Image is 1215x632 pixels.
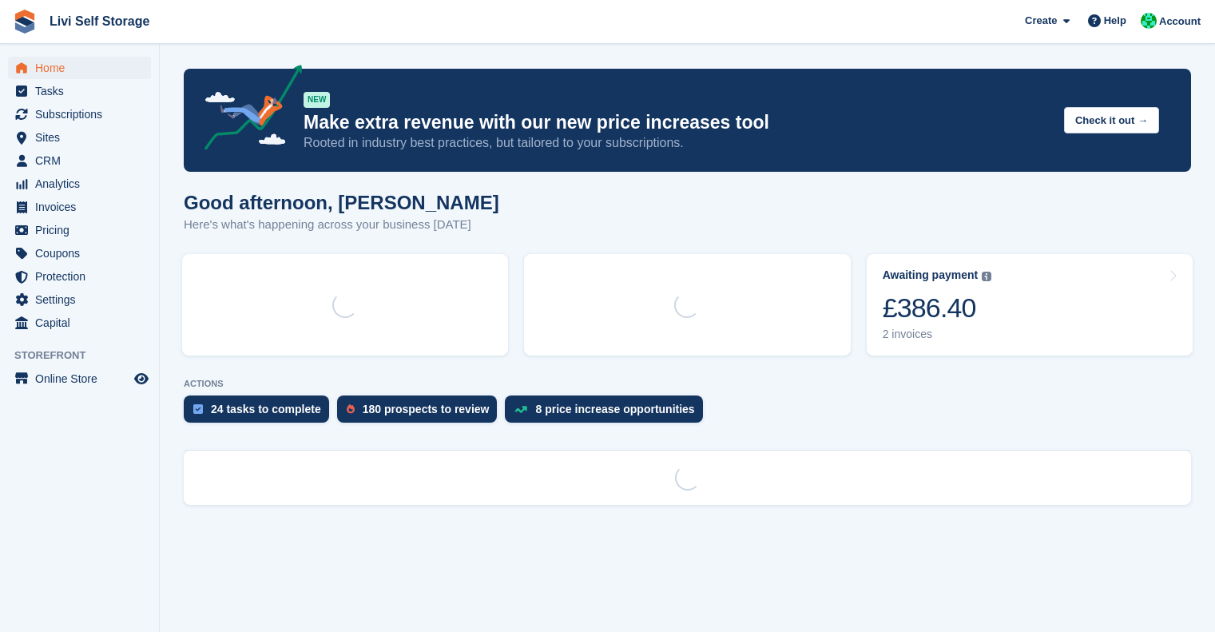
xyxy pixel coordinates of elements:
span: Tasks [35,80,131,102]
a: menu [8,103,151,125]
a: 8 price increase opportunities [505,395,710,431]
img: stora-icon-8386f47178a22dfd0bd8f6a31ec36ba5ce8667c1dd55bd0f319d3a0aa187defe.svg [13,10,37,34]
a: Livi Self Storage [43,8,156,34]
span: Account [1159,14,1201,30]
a: menu [8,242,151,264]
p: ACTIONS [184,379,1191,389]
img: price-adjustments-announcement-icon-8257ccfd72463d97f412b2fc003d46551f7dbcb40ab6d574587a9cd5c0d94... [191,65,303,156]
a: Awaiting payment £386.40 2 invoices [867,254,1193,356]
span: Coupons [35,242,131,264]
p: Rooted in industry best practices, but tailored to your subscriptions. [304,134,1051,152]
span: Home [35,57,131,79]
img: prospect-51fa495bee0391a8d652442698ab0144808aea92771e9ea1ae160a38d050c398.svg [347,404,355,414]
a: menu [8,173,151,195]
a: menu [8,265,151,288]
img: icon-info-grey-7440780725fd019a000dd9b08b2336e03edf1995a4989e88bcd33f0948082b44.svg [982,272,991,281]
a: menu [8,368,151,390]
a: menu [8,57,151,79]
span: Create [1025,13,1057,29]
a: 180 prospects to review [337,395,506,431]
a: menu [8,312,151,334]
span: Capital [35,312,131,334]
span: Sites [35,126,131,149]
span: Analytics [35,173,131,195]
a: menu [8,126,151,149]
span: Help [1104,13,1126,29]
a: 24 tasks to complete [184,395,337,431]
span: Subscriptions [35,103,131,125]
h1: Good afternoon, [PERSON_NAME] [184,192,499,213]
div: £386.40 [883,292,992,324]
span: Pricing [35,219,131,241]
div: NEW [304,92,330,108]
button: Check it out → [1064,107,1159,133]
span: Protection [35,265,131,288]
div: 180 prospects to review [363,403,490,415]
img: task-75834270c22a3079a89374b754ae025e5fb1db73e45f91037f5363f120a921f8.svg [193,404,203,414]
div: 24 tasks to complete [211,403,321,415]
span: CRM [35,149,131,172]
span: Settings [35,288,131,311]
a: menu [8,196,151,218]
a: menu [8,80,151,102]
span: Online Store [35,368,131,390]
span: Invoices [35,196,131,218]
div: Awaiting payment [883,268,979,282]
div: 8 price increase opportunities [535,403,694,415]
img: Joe Robertson [1141,13,1157,29]
span: Storefront [14,348,159,364]
p: Make extra revenue with our new price increases tool [304,111,1051,134]
div: 2 invoices [883,328,992,341]
p: Here's what's happening across your business [DATE] [184,216,499,234]
a: Preview store [132,369,151,388]
a: menu [8,219,151,241]
a: menu [8,288,151,311]
a: menu [8,149,151,172]
img: price_increase_opportunities-93ffe204e8149a01c8c9dc8f82e8f89637d9d84a8eef4429ea346261dce0b2c0.svg [514,406,527,413]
